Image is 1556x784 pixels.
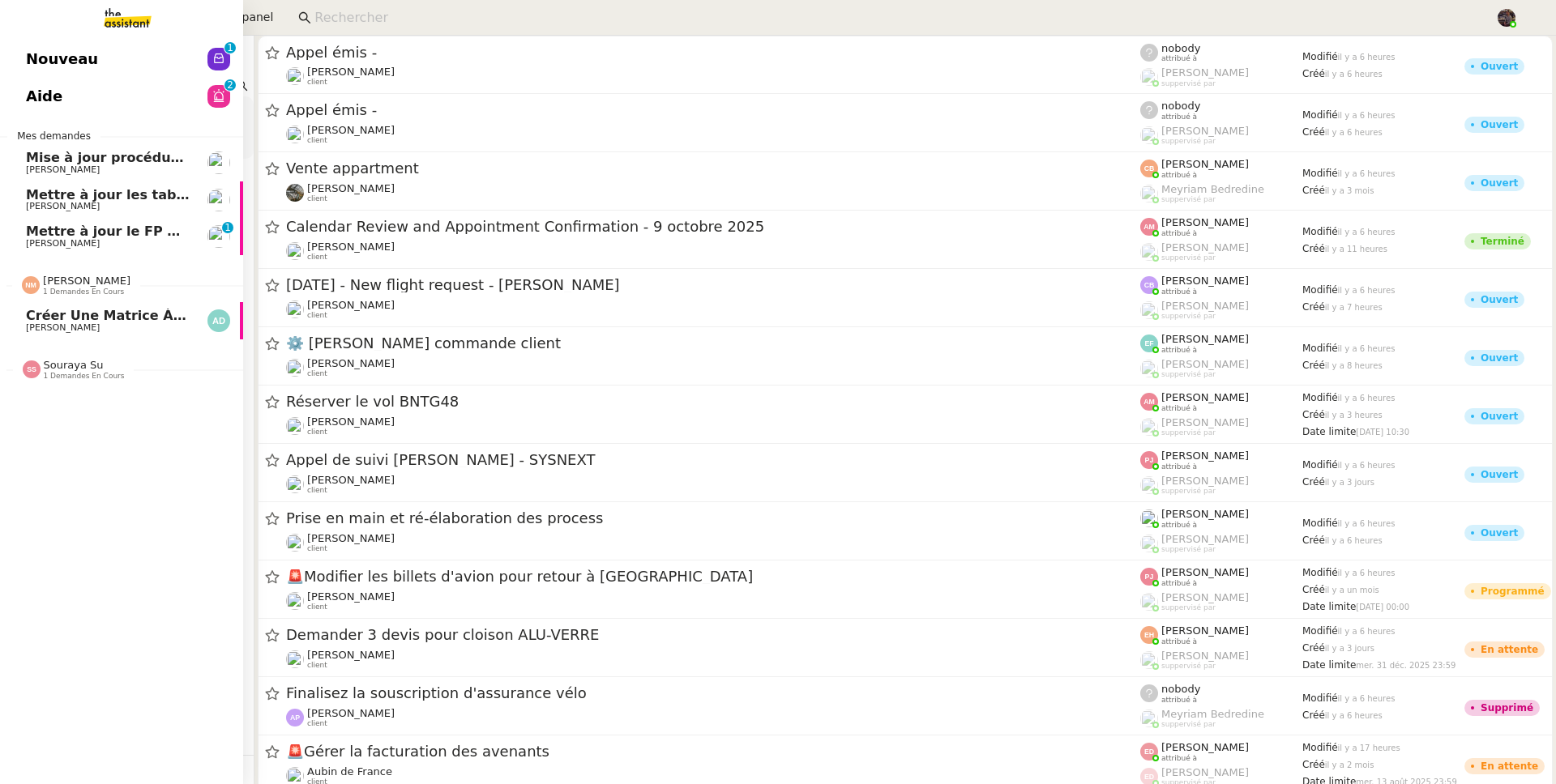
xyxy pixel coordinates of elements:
span: il y a 6 heures [1338,286,1396,295]
nz-badge-sup: 1 [224,42,236,53]
img: users%2FyQfMwtYgTqhRP2YHWHmG2s2LYaD3%2Favatar%2Fprofile-pic.png [1140,651,1158,669]
span: client [307,194,327,203]
app-user-detailed-label: client [286,66,1140,87]
app-user-label: attribué à [1140,100,1302,121]
span: il y a 6 heures [1338,394,1396,403]
span: client [307,311,327,320]
span: [PERSON_NAME] [1161,450,1249,462]
div: Programmé [1481,586,1545,596]
img: users%2Ff7AvM1H5WROKDkFYQNHz8zv46LV2%2Favatar%2Ffa026806-15e4-4312-a94b-3cc825a940eb [286,650,304,668]
img: users%2FC9SBsJ0duuaSgpQFj5LgoEX8n0o2%2Favatar%2Fec9d51b8-9413-4189-adfb-7be4d8c96a3c [286,417,304,435]
img: users%2FLK22qrMMfbft3m7ot3tU7x4dNw03%2Favatar%2Fdef871fd-89c7-41f9-84a6-65c814c6ac6f [286,592,304,610]
app-user-label: suppervisé par [1140,358,1302,379]
span: attribué à [1161,637,1197,646]
img: users%2FcRgg4TJXLQWrBH1iwK9wYfCha1e2%2Favatar%2Fc9d2fa25-7b78-4dd4-b0f3-ccfa08be62e5 [286,534,304,552]
span: Mettre à jour le FP pour septembre 2025 [26,224,325,239]
span: Date limite [1302,659,1356,671]
span: client [307,661,327,670]
span: [PERSON_NAME] [1161,416,1249,428]
span: suppervisé par [1161,487,1216,496]
span: [PERSON_NAME] [1161,125,1249,137]
app-user-detailed-label: client [286,415,1140,437]
div: Ouvert [1481,62,1518,71]
app-user-label: suppervisé par [1140,183,1302,204]
div: Ouvert [1481,353,1518,363]
span: suppervisé par [1161,254,1216,262]
img: users%2FYpHCMxs0fyev2wOt2XOQMyMzL3F3%2Favatar%2Fb1d7cab4-399e-487a-a9b0-3b1e57580435 [286,242,304,260]
span: 1 demandes en cours [43,288,124,296]
span: Créé [1302,301,1325,313]
span: Mes demandes [7,128,100,144]
span: Créé [1302,642,1325,654]
span: [PERSON_NAME] [26,322,100,333]
img: users%2FvmnJXRNjGXZGy0gQLmH5CrabyCb2%2Favatar%2F07c9d9ad-5b06-45ca-8944-a3daedea5428 [207,225,230,248]
app-user-label: attribué à [1140,566,1302,587]
span: Vente appartment [286,161,1140,176]
span: il y a 6 heures [1338,344,1396,353]
span: Aubin de France [307,765,392,778]
span: suppervisé par [1161,195,1216,204]
app-user-label: attribué à [1140,741,1302,762]
span: [DATE] - New flight request - [PERSON_NAME] [286,278,1140,292]
span: [PERSON_NAME] [1161,508,1249,520]
img: svg [1140,626,1158,644]
app-user-label: attribué à [1140,216,1302,237]
img: users%2FoFdbodQ3TgNoWt9kP3GXAs5oaCq1%2Favatar%2Fprofile-pic.png [1140,301,1158,319]
span: il y a 6 heures [1338,627,1396,636]
span: suppervisé par [1161,312,1216,321]
span: il y a 6 heures [1325,536,1383,545]
span: [DATE] 10:30 [1356,428,1409,437]
span: Meyriam Bedredine [1161,183,1264,195]
span: [PERSON_NAME] [307,707,395,719]
app-user-label: attribué à [1140,683,1302,704]
div: Ouvert [1481,295,1518,305]
img: svg [286,709,304,726]
span: suppervisé par [1161,662,1216,671]
input: Rechercher [314,7,1479,29]
span: il y a 6 heures [1338,53,1396,62]
div: Ouvert [1481,470,1518,479]
span: Mise à jour procédure traitement FP [26,150,292,165]
div: En attente [1481,761,1538,771]
app-user-label: suppervisé par [1140,708,1302,729]
span: Appel émis - [286,45,1140,60]
span: Modifié [1302,742,1338,753]
span: attribué à [1161,696,1197,705]
span: il y a 6 heures [1325,70,1383,79]
span: Modifié [1302,343,1338,354]
img: svg [23,360,41,378]
app-user-label: attribué à [1140,42,1302,63]
span: Prise en main et ré-élaboration des process [286,511,1140,526]
span: [PERSON_NAME] [1161,533,1249,545]
span: suppervisé par [1161,603,1216,612]
span: Modifié [1302,567,1338,578]
span: il y a 3 jours [1325,644,1374,653]
span: il y a 6 heures [1325,711,1383,720]
span: il y a 6 heures [1338,461,1396,470]
span: il y a 8 heures [1325,361,1383,370]
img: svg [1140,276,1158,294]
img: users%2FyQfMwtYgTqhRP2YHWHmG2s2LYaD3%2Favatar%2Fprofile-pic.png [1140,68,1158,86]
span: Créé [1302,360,1325,371]
span: [PERSON_NAME] [1161,391,1249,403]
app-user-label: suppervisé par [1140,591,1302,612]
span: [PERSON_NAME] [1161,358,1249,370]
app-user-label: attribué à [1140,275,1302,296]
span: Meyriam Bedredine [1161,708,1264,720]
span: attribué à [1161,754,1197,763]
span: [PERSON_NAME] [1161,158,1249,170]
span: Modifié [1302,459,1338,471]
div: Ouvert [1481,120,1518,130]
span: Date limite [1302,426,1356,437]
div: Ouvert [1481,178,1518,188]
app-user-detailed-label: client [286,707,1140,728]
span: il y a 3 heures [1325,411,1383,420]
span: il y a 17 heures [1338,744,1400,752]
app-user-label: suppervisé par [1140,66,1302,87]
app-user-label: suppervisé par [1140,125,1302,146]
span: il y a 7 heures [1325,303,1383,312]
span: Modifié [1302,168,1338,179]
span: [PERSON_NAME] [307,124,395,136]
span: client [307,369,327,378]
app-user-label: suppervisé par [1140,416,1302,437]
